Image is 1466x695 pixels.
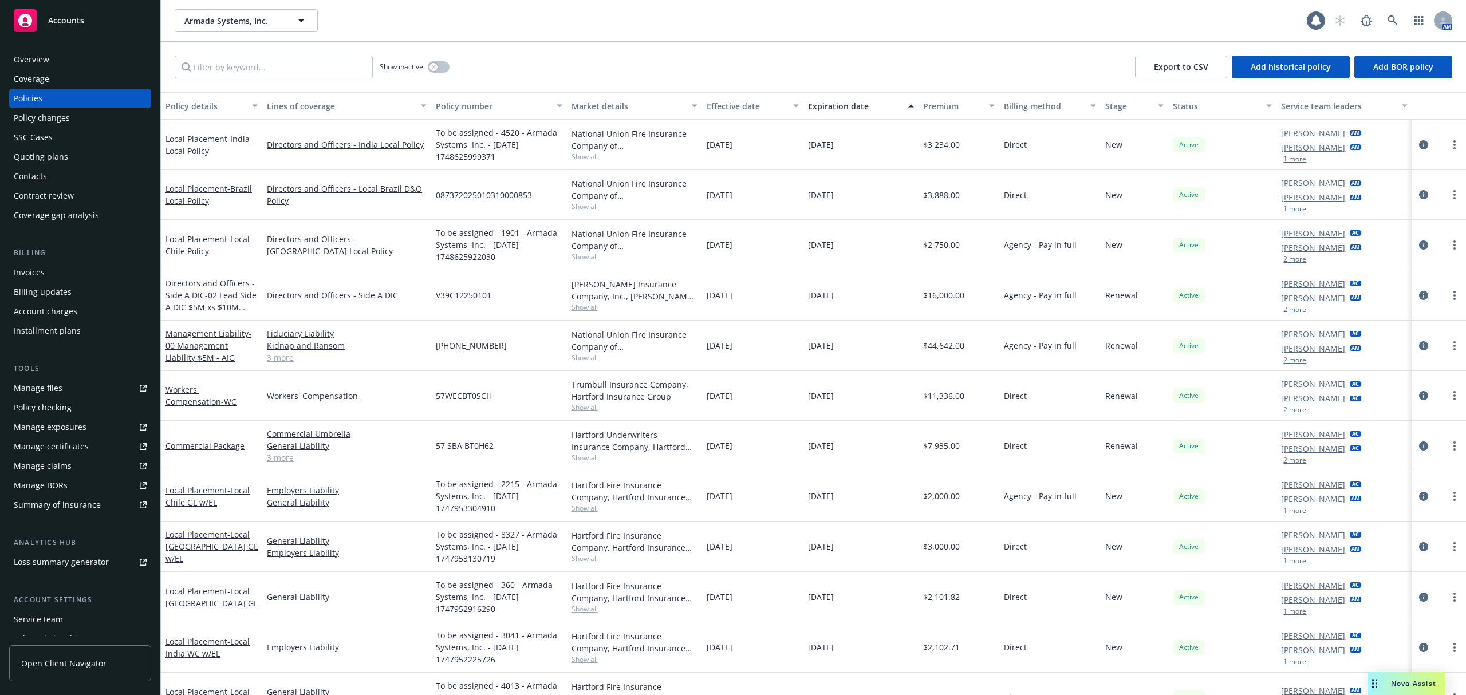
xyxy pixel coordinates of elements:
[14,437,89,456] div: Manage certificates
[707,390,732,402] span: [DATE]
[431,92,566,120] button: Policy number
[1004,189,1027,201] span: Direct
[9,263,151,282] a: Invoices
[267,440,427,452] a: General Liability
[436,227,562,263] span: To be assigned - 1901 - Armada Systems, Inc. - [DATE] 1748625922030
[161,92,262,120] button: Policy details
[267,535,427,547] a: General Liability
[1373,61,1433,72] span: Add BOR policy
[175,9,318,32] button: Armada Systems, Inc.
[267,641,427,653] a: Employers Liability
[1105,189,1122,201] span: New
[1417,641,1430,654] a: circleInformation
[572,503,697,513] span: Show all
[572,302,697,312] span: Show all
[9,70,151,88] a: Coverage
[1283,156,1306,163] button: 1 more
[1368,672,1382,695] div: Drag to move
[165,234,250,256] a: Local Placement
[1281,630,1345,642] a: [PERSON_NAME]
[1105,440,1138,452] span: Renewal
[1105,540,1122,552] span: New
[9,167,151,185] a: Contacts
[572,128,697,152] div: National Union Fire Insurance Company of [GEOGRAPHIC_DATA], [GEOGRAPHIC_DATA], AIG, Prudent Insur...
[1004,100,1083,112] div: Billing method
[165,328,251,363] span: - 00 Management Liability $5M - AIG
[1177,140,1200,150] span: Active
[1105,641,1122,653] span: New
[9,418,151,436] a: Manage exposures
[1448,238,1461,252] a: more
[1283,457,1306,464] button: 2 more
[1417,439,1430,453] a: circleInformation
[1281,278,1345,290] a: [PERSON_NAME]
[1417,188,1430,202] a: circleInformation
[1283,608,1306,615] button: 1 more
[707,139,732,151] span: [DATE]
[1417,289,1430,302] a: circleInformation
[572,402,697,412] span: Show all
[165,586,258,609] span: - Local [GEOGRAPHIC_DATA] GL
[707,239,732,251] span: [DATE]
[14,553,109,571] div: Loss summary generator
[14,476,68,495] div: Manage BORs
[707,189,732,201] span: [DATE]
[1276,92,1412,120] button: Service team leaders
[436,440,494,452] span: 57 SBA BT0H62
[572,378,697,402] div: Trumbull Insurance Company, Hartford Insurance Group
[707,339,732,352] span: [DATE]
[1177,592,1200,602] span: Active
[184,15,283,27] span: Armada Systems, Inc.
[9,5,151,37] a: Accounts
[165,485,250,508] a: Local Placement
[1281,141,1345,153] a: [PERSON_NAME]
[9,457,151,475] a: Manage claims
[1329,9,1351,32] a: Start snowing
[572,177,697,202] div: National Union Fire Insurance Company of [GEOGRAPHIC_DATA], [GEOGRAPHIC_DATA], AIG, Prudent Insur...
[1177,491,1200,501] span: Active
[919,92,1000,120] button: Premium
[9,537,151,548] div: Analytics hub
[1177,290,1200,301] span: Active
[1105,139,1122,151] span: New
[572,654,697,664] span: Show all
[267,390,427,402] a: Workers' Compensation
[267,547,427,559] a: Employers Liability
[165,133,250,156] span: - India Local Policy
[1417,238,1430,252] a: circleInformation
[923,339,964,352] span: $44,642.00
[1368,672,1445,695] button: Nova Assist
[1281,177,1345,189] a: [PERSON_NAME]
[9,398,151,417] a: Policy checking
[165,586,258,609] a: Local Placement
[707,100,786,112] div: Effective date
[1281,443,1345,455] a: [PERSON_NAME]
[572,479,697,503] div: Hartford Fire Insurance Company, Hartford Insurance Group
[1281,342,1345,354] a: [PERSON_NAME]
[1004,239,1077,251] span: Agency - Pay in full
[9,322,151,340] a: Installment plans
[14,457,72,475] div: Manage claims
[1004,641,1027,653] span: Direct
[267,428,427,440] a: Commercial Umbrella
[267,496,427,508] a: General Liability
[1448,439,1461,453] a: more
[1281,191,1345,203] a: [PERSON_NAME]
[572,202,697,211] span: Show all
[1105,239,1122,251] span: New
[436,528,562,564] span: To be assigned - 8327 - Armada Systems, Inc. - [DATE] 1747953130719
[14,418,86,436] div: Manage exposures
[1173,100,1259,112] div: Status
[165,133,250,156] a: Local Placement
[165,636,250,659] span: - Local India WC w/EL
[1004,440,1027,452] span: Direct
[9,437,151,456] a: Manage certificates
[1448,489,1461,503] a: more
[1105,591,1122,603] span: New
[808,440,834,452] span: [DATE]
[1417,590,1430,604] a: circleInformation
[165,100,245,112] div: Policy details
[572,554,697,563] span: Show all
[1283,558,1306,564] button: 1 more
[1177,240,1200,250] span: Active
